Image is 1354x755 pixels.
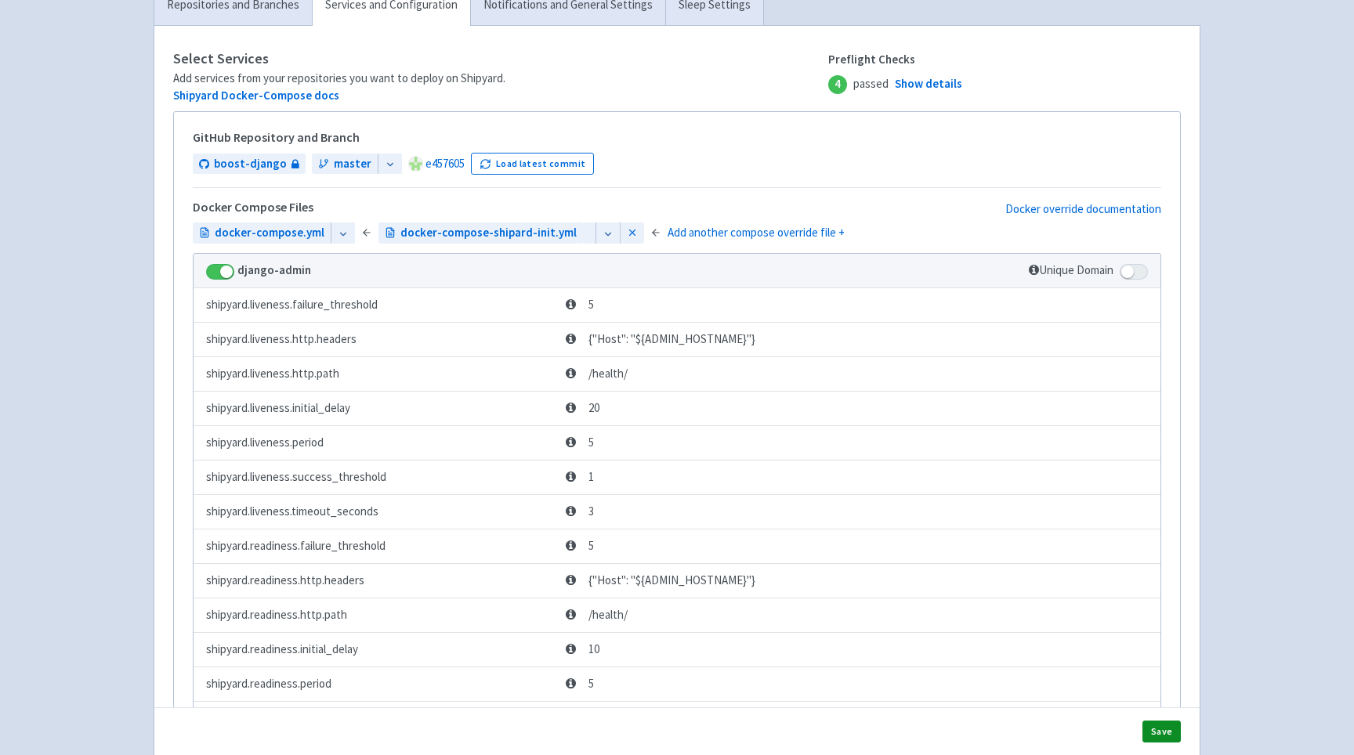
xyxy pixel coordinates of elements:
span: boost-django [214,155,287,173]
span: passed [828,75,962,94]
span: 10 [566,641,599,659]
span: 4 [828,75,847,94]
a: master [312,154,378,175]
td: shipyard.readiness.failure_threshold [194,529,561,564]
a: Shipyard Docker-Compose docs [173,88,339,103]
td: shipyard.liveness.initial_delay [194,392,561,426]
h5: Docker Compose File s [193,200,313,215]
div: Add services from your repositories you want to deploy on Shipyard. [173,70,828,88]
a: e457605 [425,156,465,171]
td: shipyard.readiness.http.path [194,598,561,633]
a: Show details [895,75,962,93]
span: docker-compose.yml [215,224,324,242]
td: shipyard.liveness.timeout_seconds [194,495,561,529]
span: Unique Domain [1029,262,1113,277]
span: {"Host": "${ADMIN_HOSTNAME}"} [566,572,755,590]
span: 5 [566,537,594,555]
td: shipyard.liveness.period [194,426,561,461]
span: Preflight Checks [828,51,962,69]
strong: django-admin [237,262,311,277]
span: 5 [566,434,594,452]
td: shipyard.liveness.success_threshold [194,461,561,495]
a: Docker override documentation [1005,200,1161,222]
a: Add another compose override file + [668,224,845,242]
h4: Select Services [173,51,828,67]
td: shipyard.readiness.success_threshold [194,702,561,736]
span: /health/ [566,606,628,624]
td: shipyard.readiness.period [194,667,561,702]
button: Load latest commit [471,153,594,175]
button: Save [1142,721,1181,742]
span: /health/ [566,365,628,383]
span: docker-compose-shipard-init.yml [400,224,577,242]
td: shipyard.readiness.initial_delay [194,633,561,667]
span: 3 [566,503,594,521]
span: 5 [566,296,594,314]
span: 20 [566,399,599,417]
a: docker-compose.yml [193,222,331,244]
span: master [334,155,371,173]
td: shipyard.readiness.http.headers [194,564,561,598]
td: shipyard.liveness.failure_threshold [194,288,561,323]
span: 5 [566,675,594,693]
td: shipyard.liveness.http.headers [194,323,561,357]
h5: GitHub Repository and Branch [193,131,1161,145]
a: docker-compose-shipard-init.yml [378,222,583,244]
span: 1 [566,468,594,486]
a: boost-django [193,154,306,175]
span: {"Host": "${ADMIN_HOSTNAME}"} [566,331,755,349]
td: shipyard.liveness.http.path [194,357,561,392]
